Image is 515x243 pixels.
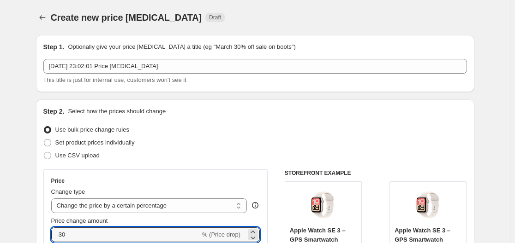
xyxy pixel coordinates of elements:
[43,59,467,74] input: 30% off holiday sale
[51,188,85,195] span: Change type
[43,107,65,116] h2: Step 2.
[251,201,260,210] div: help
[68,107,166,116] p: Select how the prices should change
[285,169,467,177] h6: STOREFRONT EXAMPLE
[202,231,240,238] span: % (Price drop)
[305,186,341,223] img: 61sNr8bUALL_80x.jpg
[51,227,200,242] input: -15
[55,152,100,159] span: Use CSV upload
[36,11,49,24] button: Price change jobs
[410,186,447,223] img: 61sNr8bUALL_80x.jpg
[209,14,221,21] span: Draft
[51,12,202,23] span: Create new price [MEDICAL_DATA]
[43,76,186,83] span: This title is just for internal use, customers won't see it
[51,177,65,185] h3: Price
[68,42,295,52] p: Optionally give your price [MEDICAL_DATA] a title (eg "March 30% off sale on boots")
[55,139,135,146] span: Set product prices individually
[55,126,129,133] span: Use bulk price change rules
[43,42,65,52] h2: Step 1.
[51,217,108,224] span: Price change amount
